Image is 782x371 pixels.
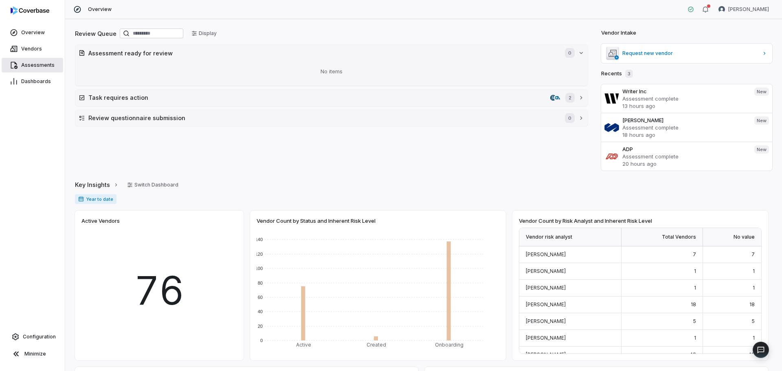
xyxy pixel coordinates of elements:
span: 18 [691,301,696,307]
span: Overview [88,6,112,13]
h3: [PERSON_NAME] [622,116,748,124]
text: 120 [255,252,263,257]
span: Overview [21,29,45,36]
span: Vendor Count by Status and Inherent Risk Level [257,217,376,224]
span: New [754,145,769,154]
a: Overview [2,25,63,40]
span: [PERSON_NAME] [526,285,566,291]
span: 5 [693,318,696,324]
span: 0 [565,113,575,123]
span: 2 [565,93,575,103]
h2: Recents [601,70,633,78]
button: Switch Dashboard [122,179,183,191]
span: 48 [748,351,755,358]
span: Request new vendor [622,50,758,57]
p: 13 hours ago [622,102,748,110]
p: 18 hours ago [622,131,748,138]
span: 7 [751,251,755,257]
button: Melanie Lorent avatar[PERSON_NAME] [714,3,774,15]
a: Key Insights [75,176,119,193]
span: [PERSON_NAME] [526,268,566,274]
span: 7 [693,251,696,257]
button: Key Insights [72,176,121,193]
button: Assessment ready for review0 [75,45,588,61]
span: Dashboards [21,78,51,85]
span: [PERSON_NAME] [526,318,566,324]
span: 1 [694,335,696,341]
div: Vendor risk analyst [519,228,622,246]
span: 1 [694,268,696,274]
p: Assessment complete [622,153,748,160]
a: Writer IncAssessment complete13 hours agoNew [601,84,772,113]
span: [PERSON_NAME] [526,251,566,257]
h3: Writer Inc [622,88,748,95]
span: [PERSON_NAME] [526,335,566,341]
h2: Review Queue [75,29,116,38]
span: 18 [749,301,755,307]
a: ADPAssessment complete20 hours agoNew [601,142,772,171]
img: logo-D7KZi-bG.svg [11,7,49,15]
span: Year to date [75,194,116,204]
span: 3 [625,70,633,78]
span: New [754,88,769,96]
span: Vendors [21,46,42,52]
h2: Vendor Intake [601,29,636,37]
span: New [754,116,769,125]
h2: Review questionnaire submission [88,114,557,122]
text: 100 [255,266,263,271]
a: [PERSON_NAME]Assessment complete18 hours agoNew [601,113,772,142]
a: Configuration [3,329,62,344]
div: Total Vendors [622,228,703,246]
span: 76 [134,261,184,320]
span: Key Insights [75,180,110,189]
span: [PERSON_NAME] [526,351,566,358]
text: 60 [258,295,263,300]
button: Review questionnaire submission0 [75,110,588,126]
a: Dashboards [2,74,63,89]
img: Melanie Lorent avatar [718,6,725,13]
text: 20 [258,324,263,329]
a: Request new vendor [601,44,772,63]
span: 1 [694,285,696,291]
p: 20 hours ago [622,160,748,167]
span: Minimize [24,351,46,357]
text: 40 [258,309,263,314]
span: Active Vendors [81,217,120,224]
span: [PERSON_NAME] [728,6,769,13]
a: Vendors [2,42,63,56]
div: No items [79,61,584,82]
p: Assessment complete [622,124,748,131]
span: 1 [753,268,755,274]
span: Configuration [23,334,56,340]
button: Display [187,27,222,40]
text: 80 [258,281,263,285]
span: Assessments [21,62,55,68]
h2: Task requires action [88,93,547,102]
h2: Assessment ready for review [88,49,557,57]
span: 1 [753,285,755,291]
span: 5 [751,318,755,324]
span: [PERSON_NAME] [526,301,566,307]
span: 0 [565,48,575,58]
h3: ADP [622,145,748,153]
div: No value [703,228,761,246]
button: Minimize [3,346,62,362]
span: 1 [753,335,755,341]
svg: Date range for report [78,196,84,202]
text: 140 [255,237,263,242]
span: 48 [690,351,696,358]
a: Assessments [2,58,63,72]
span: Vendor Count by Risk Analyst and Inherent Risk Level [519,217,652,224]
p: Assessment complete [622,95,748,102]
text: 0 [260,338,263,343]
button: Task requires actionresolutesystems.comcompassadj.com2 [75,90,588,106]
